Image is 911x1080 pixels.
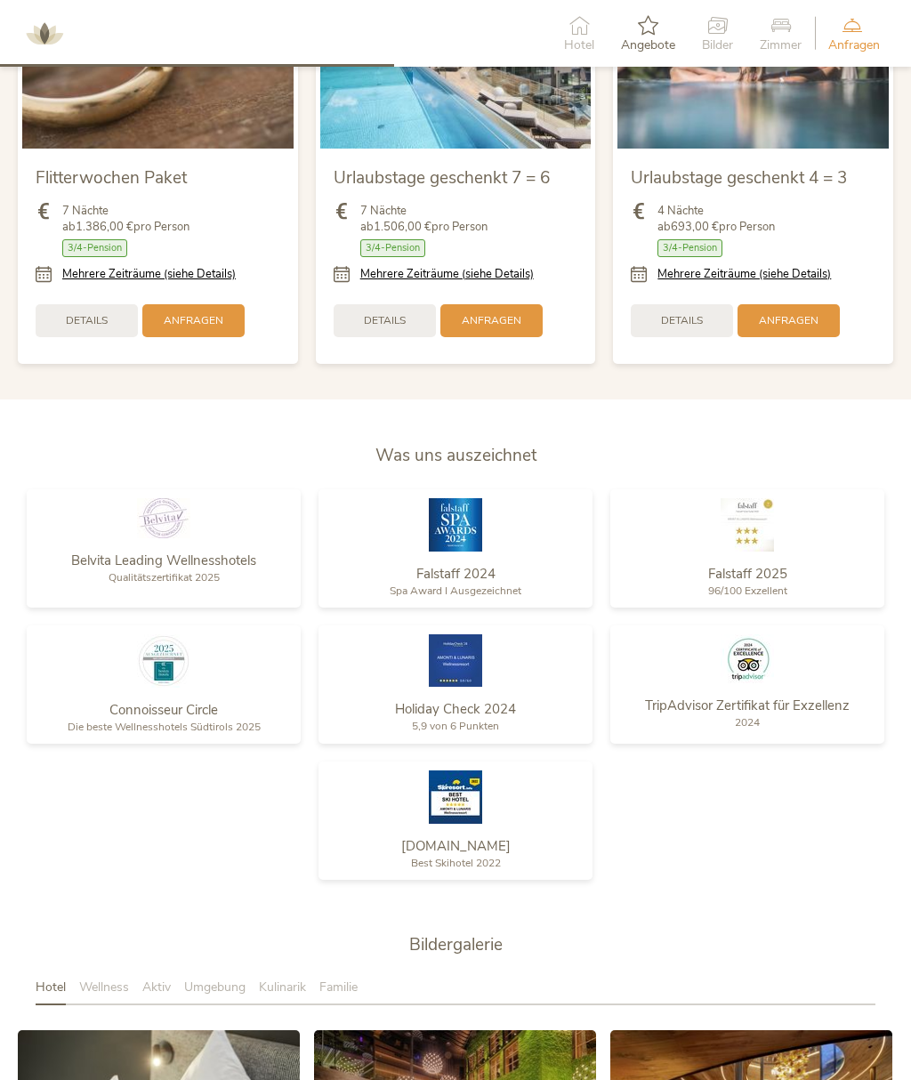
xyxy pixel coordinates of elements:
[18,27,71,39] a: AMONTI & LUNARIS Wellnessresort
[416,565,496,583] span: Falstaff 2024
[645,697,850,714] span: TripAdvisor Zertifikat für Exzellenz
[364,313,406,328] span: Details
[62,266,236,282] a: Mehrere Zeiträume (siehe Details)
[429,498,482,552] img: Falstaff 2024
[708,584,787,598] span: 96/100 Exzellent
[702,39,733,52] span: Bilder
[109,570,220,584] span: Qualitätszertifikat 2025
[735,715,760,729] span: 2024
[68,720,261,734] span: Die beste Wellnesshotels Südtirols 2025
[36,166,187,189] span: Flitterwochen Paket
[360,266,534,282] a: Mehrere Zeiträume (siehe Details)
[671,219,719,235] b: 693,00 €
[76,219,133,235] b: 1.386,00 €
[760,39,802,52] span: Zimmer
[374,219,431,235] b: 1.506,00 €
[319,979,358,995] span: Familie
[259,979,306,995] span: Kulinarik
[184,979,246,995] span: Umgebung
[661,313,703,328] span: Details
[375,444,536,467] span: Was uns auszeichnet
[412,719,499,733] span: 5,9 von 6 Punkten
[137,634,190,688] img: Connoisseur Circle
[409,933,503,956] span: Bildergalerie
[62,203,189,235] span: 7 Nächte ab pro Person
[79,979,129,995] span: Wellness
[334,166,550,189] span: Urlaubstage geschenkt 7 = 6
[18,7,71,60] img: AMONTI & LUNARIS Wellnessresort
[721,498,774,552] img: Falstaff 2025
[360,203,488,235] span: 7 Nächte ab pro Person
[621,39,675,52] span: Angebote
[462,313,521,328] span: Anfragen
[137,498,190,538] img: Belvita Leading Wellnesshotels
[759,313,818,328] span: Anfragen
[62,239,127,256] span: 3/4-Pension
[71,552,256,569] span: Belvita Leading Wellnesshotels
[429,770,482,824] img: Skiresort.de
[142,979,171,995] span: Aktiv
[564,39,594,52] span: Hotel
[36,979,66,995] span: Hotel
[395,700,516,718] span: Holiday Check 2024
[411,856,501,870] span: Best Skihotel 2022
[401,837,511,855] span: [DOMAIN_NAME]
[631,166,847,189] span: Urlaubstage geschenkt 4 = 3
[66,313,108,328] span: Details
[390,584,521,598] span: Spa Award I Ausgezeichnet
[164,313,223,328] span: Anfragen
[429,634,482,687] img: Holiday Check 2024
[657,203,775,235] span: 4 Nächte ab pro Person
[657,239,722,256] span: 3/4-Pension
[109,701,218,719] span: Connoisseur Circle
[657,266,831,282] a: Mehrere Zeiträume (siehe Details)
[708,565,787,583] span: Falstaff 2025
[721,634,774,683] img: TripAdvisor Zertifikat für Exzellenz
[360,239,425,256] span: 3/4-Pension
[828,39,880,52] span: Anfragen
